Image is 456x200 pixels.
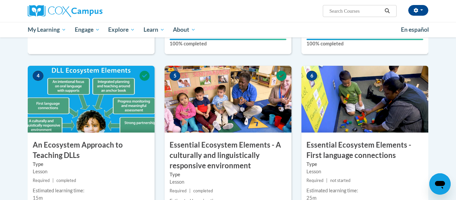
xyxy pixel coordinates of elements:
span: En español [401,26,429,33]
span: Explore [108,26,135,34]
button: Search [382,7,392,15]
div: Your progress [170,39,286,40]
button: Account Settings [408,5,428,16]
span: Required [170,188,187,193]
div: Lesson [33,168,150,175]
h3: An Ecosystem Approach to Teaching DLLs [28,140,155,161]
span: not started [330,178,351,183]
span: Required [33,178,50,183]
h3: Essential Ecosystem Elements - First language connections [301,140,428,161]
span: Required [306,178,323,183]
div: Lesson [306,168,423,175]
a: About [169,22,200,37]
span: | [326,178,327,183]
a: Explore [104,22,139,37]
span: completed [56,178,76,183]
label: 100% completed [306,40,423,47]
div: Main menu [18,22,438,37]
img: Course Image [165,66,291,133]
h3: Essential Ecosystem Elements - A culturally and linguistically responsive environment [165,140,291,171]
span: 6 [306,71,317,81]
a: Engage [70,22,104,37]
span: Learn [144,26,165,34]
span: 5 [170,71,180,81]
iframe: Button to launch messaging window [429,173,451,195]
div: Lesson [170,178,286,186]
span: My Learning [28,26,66,34]
img: Course Image [28,66,155,133]
input: Search Courses [329,7,382,15]
a: Learn [139,22,169,37]
img: Cox Campus [28,5,102,17]
a: En español [397,23,433,37]
a: Cox Campus [28,5,155,17]
div: Your progress [306,39,423,40]
label: Type [170,171,286,178]
img: Course Image [301,66,428,133]
a: My Learning [23,22,70,37]
span: About [173,26,196,34]
label: 100% completed [170,40,286,47]
div: Estimated learning time: [306,187,423,194]
div: Estimated learning time: [33,187,150,194]
label: Type [306,161,423,168]
span: | [189,188,191,193]
label: Type [33,161,150,168]
span: 4 [33,71,43,81]
span: Engage [75,26,100,34]
span: completed [193,188,213,193]
span: | [52,178,54,183]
